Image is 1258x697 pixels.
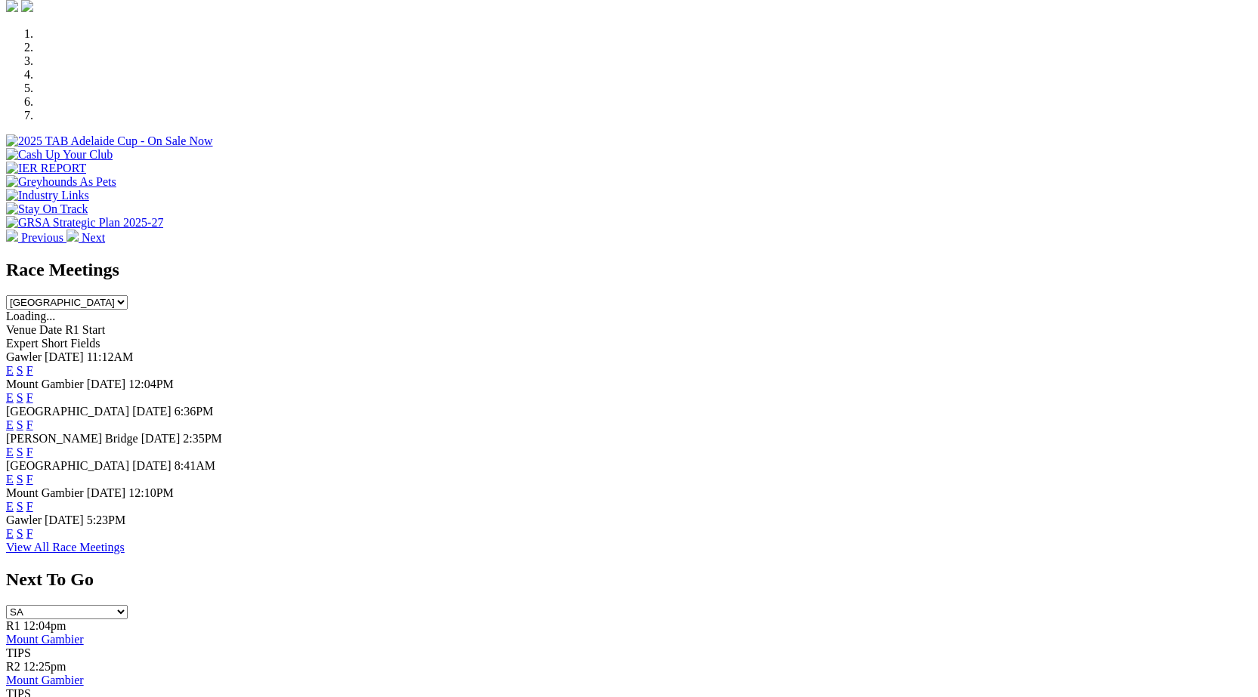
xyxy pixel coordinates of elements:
span: [PERSON_NAME] Bridge [6,432,138,445]
span: Gawler [6,350,42,363]
span: R1 Start [65,323,105,336]
span: 8:41AM [175,459,215,472]
a: View All Race Meetings [6,541,125,554]
a: S [17,527,23,540]
span: 12:04PM [128,378,174,390]
a: E [6,500,14,513]
span: 12:04pm [23,619,66,632]
span: [DATE] [45,350,84,363]
span: [DATE] [87,486,126,499]
span: TIPS [6,646,31,659]
img: 2025 TAB Adelaide Cup - On Sale Now [6,134,213,148]
span: Mount Gambier [6,486,84,499]
span: Expert [6,337,39,350]
a: E [6,364,14,377]
span: R1 [6,619,20,632]
span: Loading... [6,310,55,322]
span: [DATE] [87,378,126,390]
span: Next [82,231,105,244]
span: R2 [6,660,20,673]
a: Next [66,231,105,244]
h2: Race Meetings [6,260,1252,280]
span: Venue [6,323,36,336]
a: F [26,446,33,458]
span: [DATE] [132,405,172,418]
a: Previous [6,231,66,244]
img: IER REPORT [6,162,86,175]
a: Mount Gambier [6,674,84,686]
a: F [26,418,33,431]
a: F [26,391,33,404]
a: E [6,527,14,540]
img: Stay On Track [6,202,88,216]
span: 5:23PM [87,513,126,526]
span: [GEOGRAPHIC_DATA] [6,405,129,418]
span: [DATE] [132,459,172,472]
span: [DATE] [45,513,84,526]
a: E [6,446,14,458]
h2: Next To Go [6,569,1252,590]
a: S [17,473,23,486]
a: E [6,473,14,486]
a: S [17,446,23,458]
span: 2:35PM [183,432,222,445]
img: Greyhounds As Pets [6,175,116,189]
a: F [26,473,33,486]
span: [DATE] [141,432,181,445]
a: S [17,364,23,377]
span: Short [42,337,68,350]
a: S [17,391,23,404]
span: 6:36PM [175,405,214,418]
img: Cash Up Your Club [6,148,113,162]
span: Fields [70,337,100,350]
a: S [17,418,23,431]
img: chevron-right-pager-white.svg [66,230,79,242]
span: Previous [21,231,63,244]
span: 12:25pm [23,660,66,673]
span: 11:12AM [87,350,134,363]
a: Mount Gambier [6,633,84,646]
img: GRSA Strategic Plan 2025-27 [6,216,163,230]
a: F [26,527,33,540]
a: F [26,364,33,377]
span: 12:10PM [128,486,174,499]
img: chevron-left-pager-white.svg [6,230,18,242]
a: F [26,500,33,513]
a: S [17,500,23,513]
span: Mount Gambier [6,378,84,390]
span: Gawler [6,513,42,526]
a: E [6,391,14,404]
a: E [6,418,14,431]
span: [GEOGRAPHIC_DATA] [6,459,129,472]
span: Date [39,323,62,336]
img: Industry Links [6,189,89,202]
